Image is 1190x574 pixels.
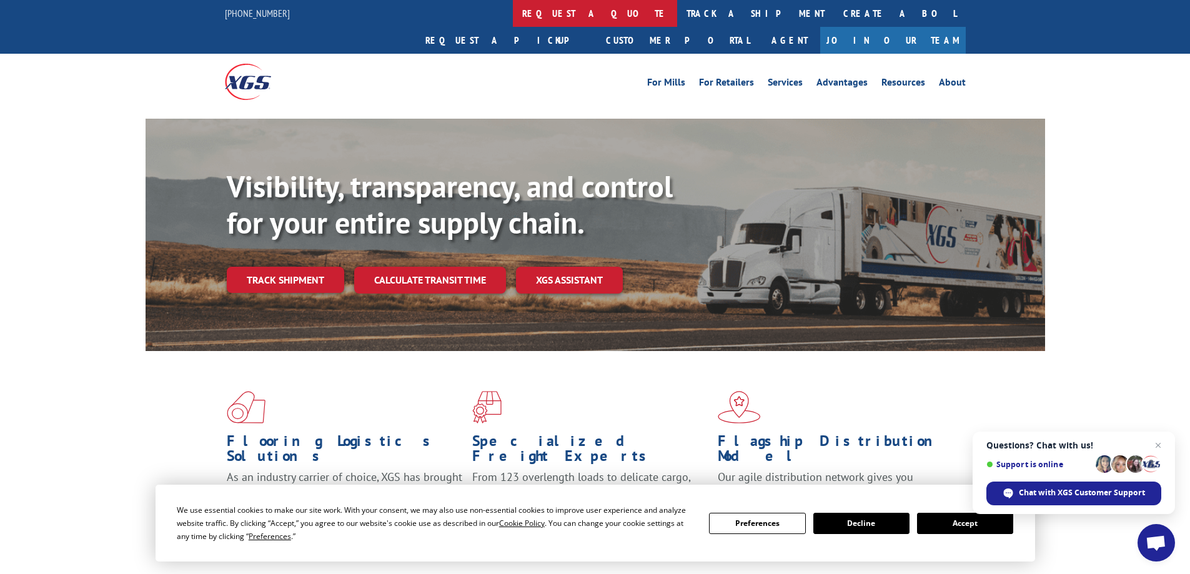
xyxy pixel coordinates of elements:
span: Chat with XGS Customer Support [986,482,1161,505]
span: Chat with XGS Customer Support [1019,487,1145,498]
p: From 123 overlength loads to delicate cargo, our experienced staff knows the best way to move you... [472,470,708,525]
span: As an industry carrier of choice, XGS has brought innovation and dedication to flooring logistics... [227,470,462,514]
span: Preferences [249,531,291,542]
a: About [939,77,966,91]
a: For Retailers [699,77,754,91]
a: Customer Portal [597,27,759,54]
span: Cookie Policy [499,518,545,528]
img: xgs-icon-total-supply-chain-intelligence-red [227,391,265,423]
a: For Mills [647,77,685,91]
a: Calculate transit time [354,267,506,294]
a: Services [768,77,803,91]
span: Questions? Chat with us! [986,440,1161,450]
a: XGS ASSISTANT [516,267,623,294]
a: Request a pickup [416,27,597,54]
div: We use essential cookies to make our site work. With your consent, we may also use non-essential ... [177,503,694,543]
button: Decline [813,513,910,534]
h1: Flooring Logistics Solutions [227,433,463,470]
h1: Flagship Distribution Model [718,433,954,470]
a: Open chat [1138,524,1175,562]
b: Visibility, transparency, and control for your entire supply chain. [227,167,673,242]
img: xgs-icon-focused-on-flooring-red [472,391,502,423]
a: Advantages [816,77,868,91]
a: Join Our Team [820,27,966,54]
h1: Specialized Freight Experts [472,433,708,470]
a: Agent [759,27,820,54]
a: Resources [881,77,925,91]
button: Preferences [709,513,805,534]
button: Accept [917,513,1013,534]
a: [PHONE_NUMBER] [225,7,290,19]
span: Our agile distribution network gives you nationwide inventory management on demand. [718,470,948,499]
a: Track shipment [227,267,344,293]
span: Support is online [986,460,1091,469]
img: xgs-icon-flagship-distribution-model-red [718,391,761,423]
div: Cookie Consent Prompt [156,485,1035,562]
